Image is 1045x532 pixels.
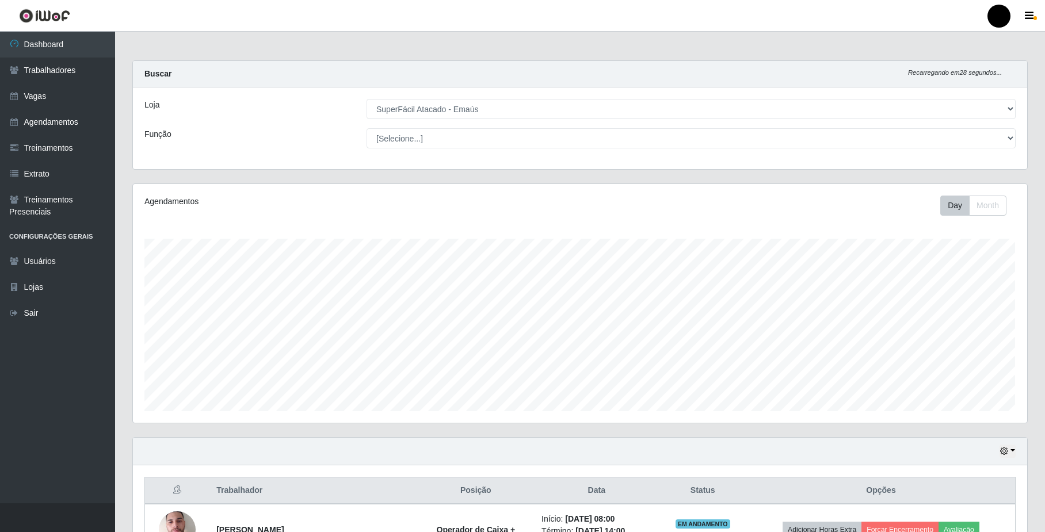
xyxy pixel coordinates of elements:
[144,69,171,78] strong: Buscar
[940,196,970,216] button: Day
[747,477,1016,504] th: Opções
[209,477,417,504] th: Trabalhador
[969,196,1006,216] button: Month
[417,477,535,504] th: Posição
[144,99,159,111] label: Loja
[565,514,615,523] time: [DATE] 08:00
[676,519,730,529] span: EM ANDAMENTO
[19,9,70,23] img: CoreUI Logo
[535,477,658,504] th: Data
[908,69,1002,76] i: Recarregando em 28 segundos...
[940,196,1006,216] div: First group
[144,128,171,140] label: Função
[541,513,651,525] li: Início:
[940,196,1016,216] div: Toolbar with button groups
[144,196,497,208] div: Agendamentos
[659,477,747,504] th: Status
